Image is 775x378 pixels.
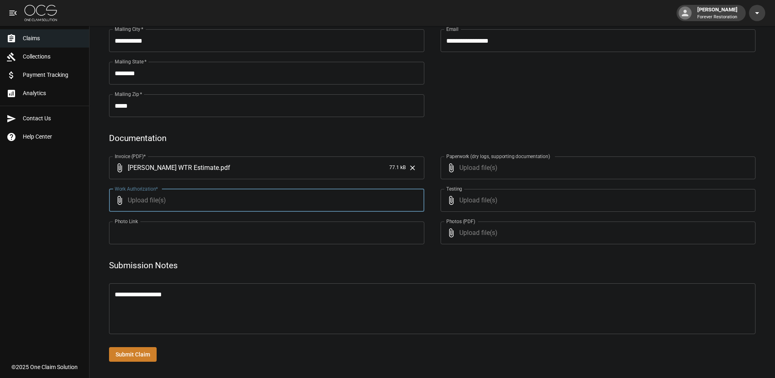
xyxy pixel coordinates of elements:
span: 77.1 kB [389,164,406,172]
span: Upload file(s) [459,222,734,244]
img: ocs-logo-white-transparent.png [24,5,57,21]
div: © 2025 One Claim Solution [11,363,78,371]
span: Contact Us [23,114,83,123]
label: Work Authorization* [115,185,158,192]
span: Claims [23,34,83,43]
label: Photo Link [115,218,138,225]
span: [PERSON_NAME] WTR Estimate [128,163,219,172]
span: Collections [23,52,83,61]
span: Help Center [23,133,83,141]
label: Mailing City [115,26,144,33]
label: Invoice (PDF)* [115,153,146,160]
span: . pdf [219,163,230,172]
span: Upload file(s) [459,189,734,212]
p: Forever Restoration [697,14,738,21]
span: Upload file(s) [128,189,402,212]
label: Email [446,26,458,33]
span: Payment Tracking [23,71,83,79]
label: Photos (PDF) [446,218,475,225]
label: Mailing State [115,58,146,65]
span: Upload file(s) [459,156,734,179]
div: [PERSON_NAME] [694,6,741,20]
label: Testing [446,185,462,192]
label: Paperwork (dry logs, supporting documentation) [446,153,550,160]
button: Clear [406,162,419,174]
label: Mailing Zip [115,91,142,98]
button: open drawer [5,5,21,21]
button: Submit Claim [109,347,157,362]
span: Analytics [23,89,83,98]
